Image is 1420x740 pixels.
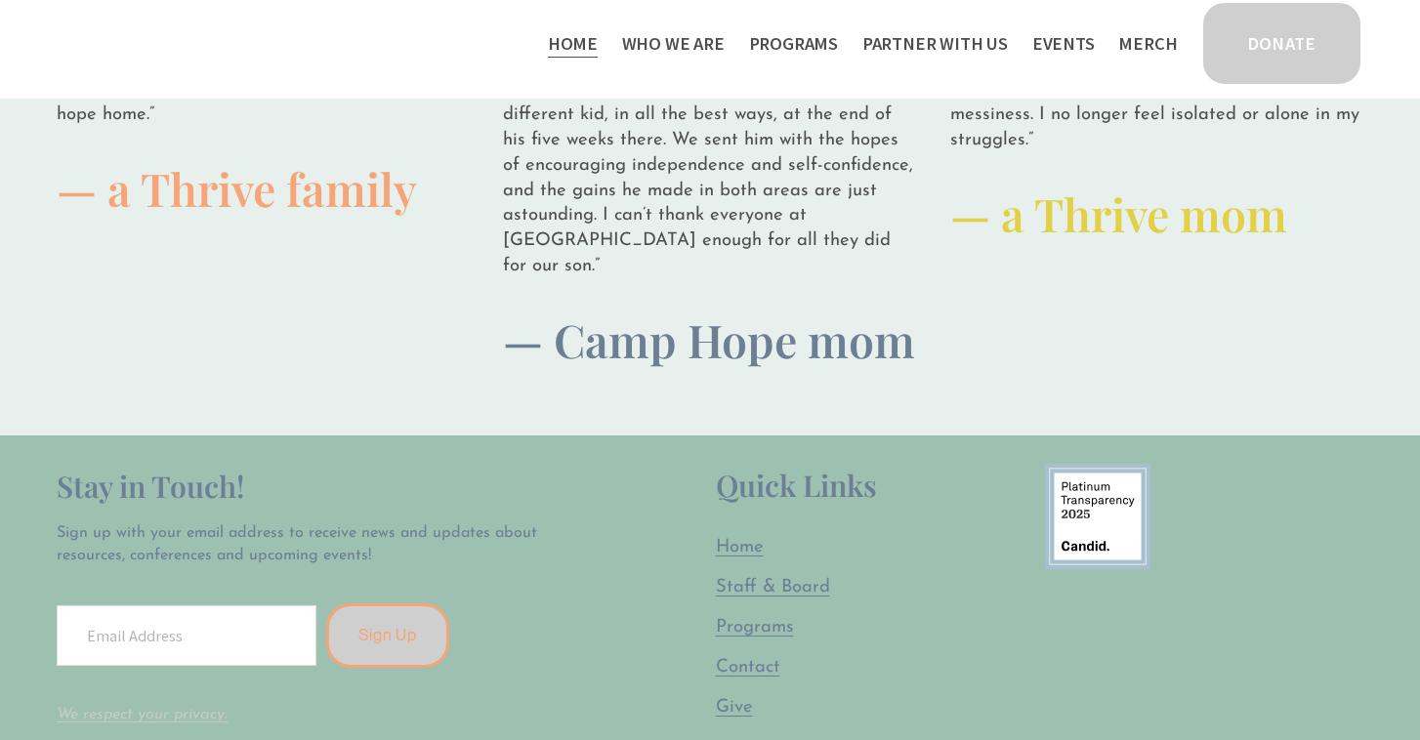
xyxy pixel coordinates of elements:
[862,29,1008,59] span: Partner With Us
[749,27,839,60] a: folder dropdown
[716,575,830,600] a: Staff & Board
[57,605,316,666] input: Email Address
[57,522,595,566] p: Sign up with your email address to receive news and updates about resources, conferences and upco...
[622,27,725,60] a: folder dropdown
[950,52,1363,153] p: “Thrive opened a door for me into a warm, caring community modeling hope in the midst of life’s m...
[1118,27,1177,60] a: Merch
[622,29,725,59] span: Who We Are
[749,29,839,59] span: Programs
[716,695,753,720] a: Give
[57,707,228,722] a: We respect your privacy.
[716,658,780,677] span: Contact
[548,27,598,60] a: Home
[716,618,794,637] span: Programs
[326,603,449,668] button: Sign Up
[716,538,764,556] span: Home
[950,184,1287,244] span: — a Thrive mom
[1032,27,1095,60] a: Events
[716,615,794,640] a: Programs
[358,626,417,644] span: Sign Up
[716,578,830,596] span: Staff & Board
[716,465,877,505] span: Quick Links
[716,535,764,560] a: Home
[57,158,417,219] span: — a Thrive family
[1045,464,1150,569] img: 9878580
[862,27,1008,60] a: folder dropdown
[57,464,595,508] h2: Stay in Touch!
[716,655,780,680] a: Contact
[716,698,753,717] span: Give
[503,52,916,279] p: “Camp Hope was the absolute best thing we could have done for our son this summer. He was a diffe...
[503,309,915,370] span: — Camp Hope mom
